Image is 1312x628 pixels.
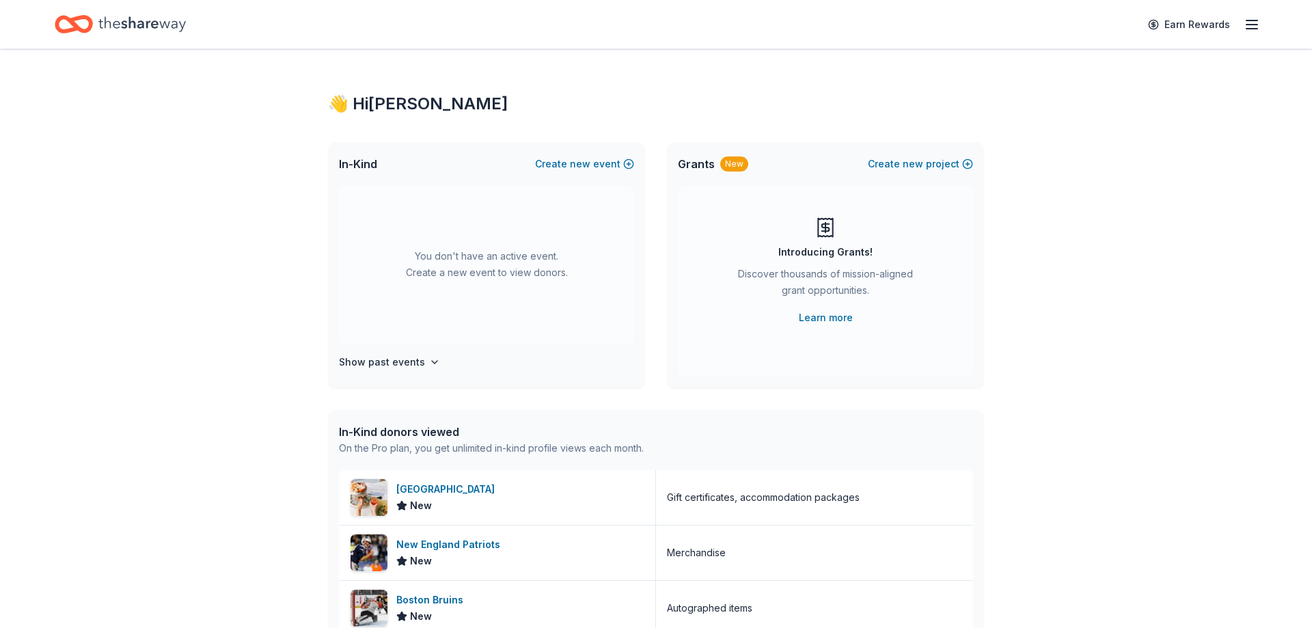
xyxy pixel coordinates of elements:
div: 👋 Hi [PERSON_NAME] [328,93,984,115]
div: Merchandise [667,545,726,561]
button: Show past events [339,354,440,370]
div: Autographed items [667,600,752,616]
span: new [570,156,590,172]
a: Learn more [799,310,853,326]
h4: Show past events [339,354,425,370]
span: New [410,553,432,569]
div: You don't have an active event. Create a new event to view donors. [339,186,634,343]
span: In-Kind [339,156,377,172]
a: Earn Rewards [1140,12,1238,37]
div: Gift certificates, accommodation packages [667,489,860,506]
button: Createnewproject [868,156,973,172]
button: Createnewevent [535,156,634,172]
div: New England Patriots [396,536,506,553]
a: Home [55,8,186,40]
span: Grants [678,156,715,172]
img: Image for Ocean House [351,479,387,516]
span: new [903,156,923,172]
img: Image for Boston Bruins [351,590,387,627]
div: New [720,156,748,172]
div: On the Pro plan, you get unlimited in-kind profile views each month. [339,440,644,456]
div: Introducing Grants! [778,244,873,260]
div: In-Kind donors viewed [339,424,644,440]
div: Boston Bruins [396,592,469,608]
img: Image for New England Patriots [351,534,387,571]
div: [GEOGRAPHIC_DATA] [396,481,500,497]
span: New [410,608,432,625]
span: New [410,497,432,514]
div: Discover thousands of mission-aligned grant opportunities. [733,266,918,304]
